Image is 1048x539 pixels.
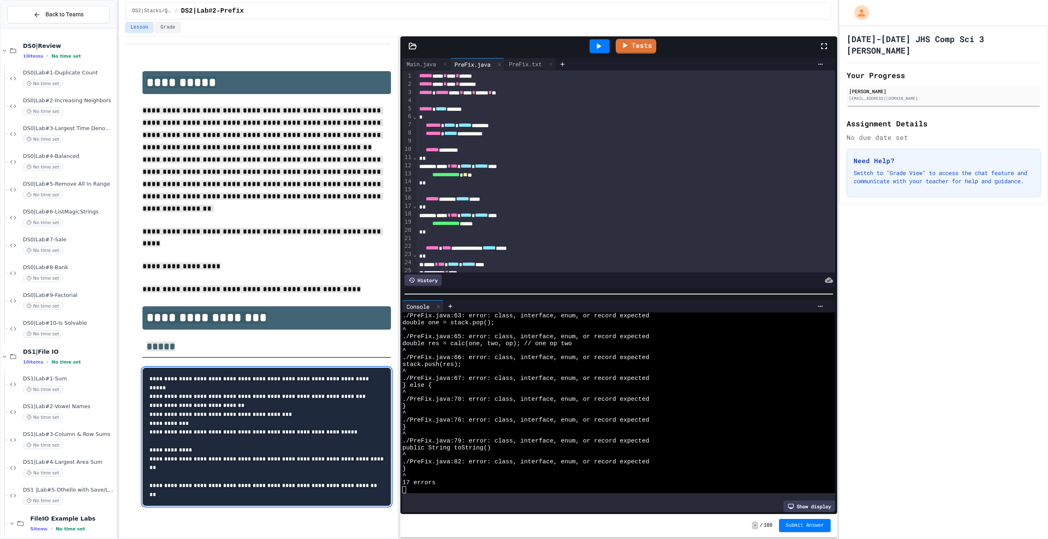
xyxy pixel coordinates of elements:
[402,258,413,267] div: 24
[402,242,413,250] div: 22
[175,8,178,14] span: /
[402,368,406,375] span: ^
[23,497,63,505] span: No time set
[23,54,43,59] span: 10 items
[402,354,649,361] span: ./PreFix.java:66: error: class, interface, enum, or record expected
[402,438,649,445] span: ./PreFix.java:79: error: class, interface, enum, or record expected
[23,375,115,382] span: DS1|Lab#1-Sum
[7,6,110,23] button: Back to Teams
[23,219,63,227] span: No time set
[402,347,406,354] span: ^
[402,250,413,258] div: 23
[402,424,406,431] span: }
[23,413,63,421] span: No time set
[47,53,48,59] span: •
[23,236,115,243] span: DS0|Lab#7-Sale
[402,88,413,97] div: 3
[505,60,546,68] div: PreFix.txt
[23,209,115,216] span: DS0|Lab#6-ListMagicStrings
[402,137,413,145] div: 9
[132,8,172,14] span: DS2|Stacks/Queues
[402,319,495,326] span: double one = stack.pop();
[784,501,835,512] div: Show display
[402,465,406,472] span: }
[402,302,434,311] div: Console
[402,458,649,465] span: ./PreFix.java:82: error: class, interface, enum, or record expected
[23,135,63,143] span: No time set
[402,417,649,424] span: ./PreFix.java:76: error: class, interface, enum, or record expected
[402,153,413,162] div: 11
[402,129,413,137] div: 8
[23,247,63,254] span: No time set
[23,348,115,355] span: DS1|File IO
[402,396,649,403] span: ./PreFix.java:70: error: class, interface, enum, or record expected
[56,526,85,532] span: No time set
[23,153,115,160] span: DS0|Lab#4-Balanced
[402,312,649,319] span: ./PreFix.java:63: error: class, interface, enum, or record expected
[402,382,432,389] span: } else {
[47,359,48,365] span: •
[763,522,772,529] span: 100
[51,526,52,532] span: •
[402,80,413,88] div: 2
[980,471,1040,505] iframe: chat widget
[23,181,115,188] span: DS0|Lab#5-Remove All In Range
[402,300,444,312] div: Console
[23,386,63,393] span: No time set
[23,431,115,438] span: DS1|Lab#3-Column & Row Sums
[849,88,1038,95] div: [PERSON_NAME]
[402,105,413,113] div: 5
[847,70,1041,81] h2: Your Progress
[752,521,758,530] span: -
[846,3,871,22] div: My Account
[402,340,572,347] span: double res = calc(one, two, op); // one op two
[23,108,63,115] span: No time set
[402,472,406,479] span: ^
[155,22,181,33] button: Grade
[23,163,63,171] span: No time set
[402,410,406,417] span: ^
[402,326,406,333] span: ^
[23,42,115,49] span: DS0|Review
[23,403,115,410] span: DS1|Lab#2-Vowel Names
[413,113,417,120] span: Fold line
[847,133,1041,142] div: No due date set
[402,60,440,68] div: Main.java
[847,118,1041,129] h2: Assignment Details
[125,22,154,33] button: Lesson
[402,177,413,186] div: 14
[402,361,461,368] span: stack.push(res);
[23,330,63,338] span: No time set
[23,292,115,299] span: DS0|Lab#9-Factorial
[45,10,84,19] span: Back to Teams
[23,441,63,449] span: No time set
[616,39,656,54] a: Tests
[402,170,413,178] div: 13
[402,58,450,70] div: Main.java
[1014,506,1040,531] iframe: chat widget
[402,186,413,194] div: 15
[23,487,115,494] span: DS1 |Lab#5-Othello with Save/Load
[23,320,115,327] span: DS0|Lab#10-Is Solvable
[402,375,649,382] span: ./PreFix.java:67: error: class, interface, enum, or record expected
[402,403,406,410] span: }
[760,522,763,529] span: /
[402,112,413,121] div: 6
[413,202,417,209] span: Fold line
[402,97,413,105] div: 4
[23,80,63,88] span: No time set
[402,162,413,170] div: 12
[402,218,413,226] div: 19
[23,302,63,310] span: No time set
[23,359,43,365] span: 10 items
[402,479,436,486] span: 17 errors
[779,519,831,532] button: Submit Answer
[847,33,1041,56] h1: [DATE]-[DATE] JHS Comp Sci 3 [PERSON_NAME]
[30,515,115,522] span: FileIO Example Labs
[849,95,1038,101] div: [EMAIL_ADDRESS][DOMAIN_NAME]
[402,194,413,202] div: 16
[854,156,1034,166] h3: Need Help?
[450,58,505,70] div: PreFix.java
[402,333,649,340] span: ./PreFix.java:65: error: class, interface, enum, or record expected
[52,54,81,59] span: No time set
